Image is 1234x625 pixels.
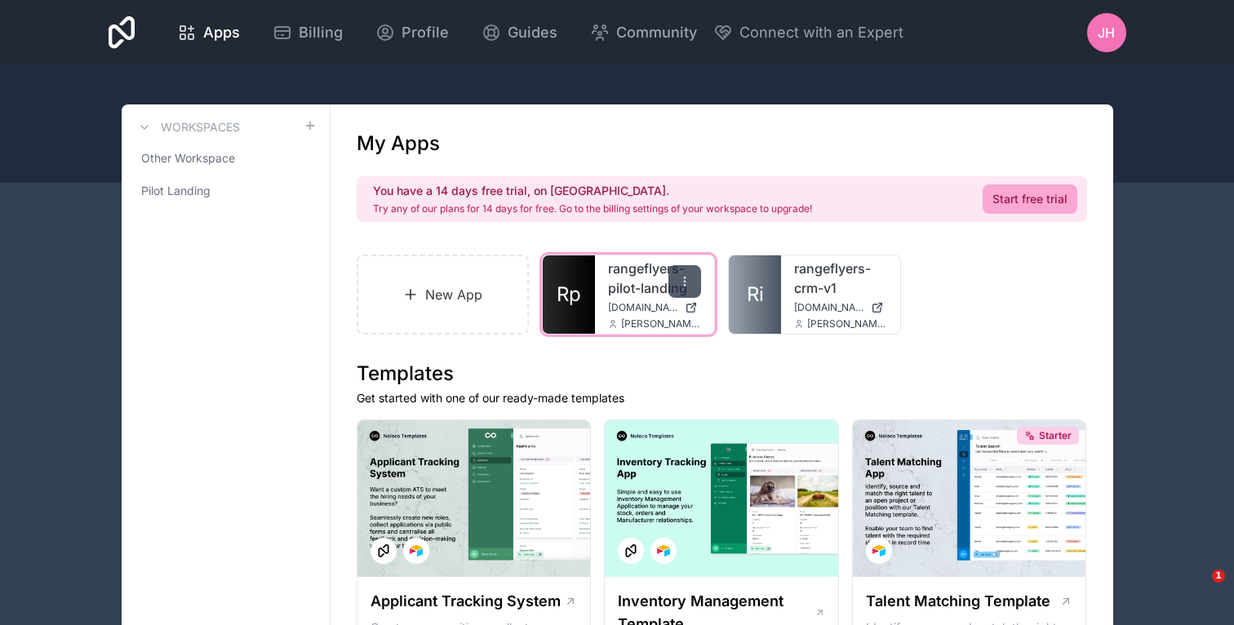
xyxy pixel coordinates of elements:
h1: Applicant Tracking System [371,590,561,613]
span: Pilot Landing [141,183,211,199]
p: Get started with one of our ready-made templates [357,390,1087,406]
span: Other Workspace [141,150,235,166]
a: Apps [164,15,253,51]
span: [PERSON_NAME][EMAIL_ADDRESS][DOMAIN_NAME] [621,317,701,330]
a: [DOMAIN_NAME] [608,301,701,314]
span: Ri [747,281,764,308]
span: Starter [1039,429,1072,442]
a: Ri [729,255,781,334]
a: Profile [362,15,462,51]
span: JH [1098,23,1115,42]
span: [PERSON_NAME][EMAIL_ADDRESS][DOMAIN_NAME] [807,317,887,330]
img: Airtable Logo [872,544,886,557]
button: Connect with an Expert [713,21,903,44]
span: Community [616,21,697,44]
a: Rp [543,255,595,334]
span: Connect with an Expert [739,21,903,44]
a: [DOMAIN_NAME] [794,301,887,314]
span: Apps [203,21,240,44]
a: Guides [468,15,570,51]
img: Airtable Logo [410,544,423,557]
h1: Talent Matching Template [866,590,1050,613]
a: rangeflyers-crm-v1 [794,259,887,298]
a: Community [577,15,710,51]
h2: You have a 14 days free trial, on [GEOGRAPHIC_DATA]. [373,183,812,199]
a: Billing [260,15,356,51]
span: Guides [508,21,557,44]
p: Try any of our plans for 14 days for free. Go to the billing settings of your workspace to upgrade! [373,202,812,215]
span: Profile [402,21,449,44]
span: [DOMAIN_NAME] [794,301,864,314]
img: Airtable Logo [657,544,670,557]
span: Rp [557,281,581,308]
a: Other Workspace [135,144,317,173]
h1: Templates [357,361,1087,387]
a: rangeflyers-pilot-landing [608,259,701,298]
h3: Workspaces [161,119,240,135]
span: [DOMAIN_NAME] [608,301,678,314]
a: Start free trial [983,184,1077,214]
a: New App [357,255,530,335]
a: Pilot Landing [135,176,317,206]
span: 1 [1212,570,1225,583]
iframe: Intercom live chat [1179,570,1218,609]
h1: My Apps [357,131,440,157]
span: Billing [299,21,343,44]
a: Workspaces [135,117,240,137]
